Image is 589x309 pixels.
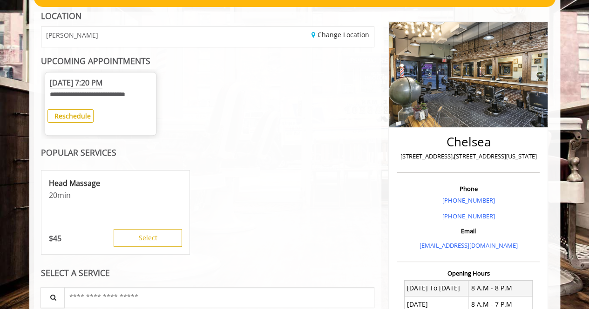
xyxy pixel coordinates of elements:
div: SELECT A SERVICE [41,269,375,277]
b: POPULAR SERVICES [41,147,116,158]
b: UPCOMING APPOINTMENTS [41,55,150,66]
h3: Phone [399,185,537,192]
h3: Email [399,228,537,234]
h2: Chelsea [399,135,537,149]
button: Select [114,229,182,247]
td: [DATE] To [DATE] [404,280,468,296]
td: 8 A.M - 8 P.M [468,280,533,296]
button: Reschedule [47,109,94,123]
p: [STREET_ADDRESS],[STREET_ADDRESS][US_STATE] [399,151,537,161]
p: 45 [49,233,61,243]
b: LOCATION [41,10,81,21]
b: Reschedule [54,112,91,120]
a: [EMAIL_ADDRESS][DOMAIN_NAME] [419,241,517,250]
span: [DATE] 7:20 PM [50,78,102,88]
a: Change Location [311,30,369,39]
span: $ [49,233,53,243]
p: 20 [49,190,182,200]
a: [PHONE_NUMBER] [442,196,494,204]
span: min [57,190,71,200]
p: Head Massage [49,178,182,188]
a: [PHONE_NUMBER] [442,212,494,220]
button: Service Search [41,287,65,308]
h3: Opening Hours [397,270,540,276]
span: [PERSON_NAME] [46,32,98,39]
